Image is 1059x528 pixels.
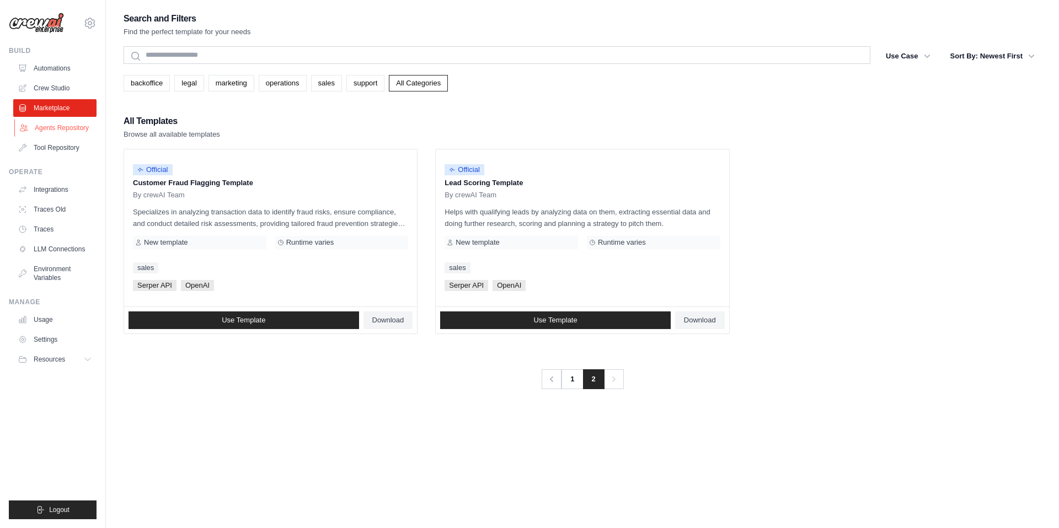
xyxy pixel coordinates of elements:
span: New template [456,238,499,247]
a: Usage [13,311,97,328]
div: Build [9,46,97,55]
p: Helps with qualifying leads by analyzing data on them, extracting essential data and doing furthe... [445,206,720,229]
a: Integrations [13,181,97,198]
span: Download [372,316,404,325]
a: Automations [13,60,97,77]
a: Crew Studio [13,79,97,97]
span: Runtime varies [286,238,334,247]
a: marketing [208,75,254,91]
span: 2 [583,369,605,389]
p: Specializes in analyzing transaction data to identify fraud risks, ensure compliance, and conduct... [133,206,408,229]
button: Logout [9,500,97,519]
p: Customer Fraud Flagging Template [133,177,408,188]
span: Resources [34,355,65,364]
span: New template [144,238,188,247]
a: backoffice [124,75,170,91]
button: Sort By: Newest First [944,46,1041,66]
div: Manage [9,298,97,306]
span: By crewAI Team [133,191,185,200]
img: Logo [9,13,64,34]
a: operations [259,75,307,91]
span: Official [445,164,484,175]
p: Browse all available templates [124,129,220,140]
a: Download [675,311,725,329]
span: Official [133,164,173,175]
span: Runtime varies [598,238,646,247]
span: OpenAI [181,280,214,291]
a: sales [445,262,470,273]
a: All Categories [389,75,448,91]
p: Find the perfect template for your needs [124,26,251,37]
a: LLM Connections [13,240,97,258]
a: Environment Variables [13,260,97,287]
a: Traces [13,220,97,238]
span: Serper API [133,280,176,291]
a: Download [363,311,413,329]
a: 1 [561,369,583,389]
button: Use Case [879,46,937,66]
span: Serper API [445,280,488,291]
span: By crewAI Team [445,191,496,200]
a: Use Template [440,311,671,329]
p: Lead Scoring Template [445,177,720,188]
span: Use Template [533,316,577,325]
span: Use Template [222,316,265,325]
a: sales [311,75,342,91]
a: Marketplace [13,99,97,117]
a: Use Template [129,311,359,329]
a: Agents Repository [14,119,98,137]
h2: Search and Filters [124,11,251,26]
h2: All Templates [124,114,220,129]
a: legal [174,75,204,91]
a: support [346,75,384,91]
div: Operate [9,168,97,176]
button: Resources [13,351,97,368]
a: Traces Old [13,201,97,218]
span: OpenAI [493,280,526,291]
nav: Pagination [541,369,623,389]
a: Settings [13,331,97,348]
a: sales [133,262,158,273]
a: Tool Repository [13,139,97,157]
span: Download [684,316,716,325]
span: Logout [49,505,69,514]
